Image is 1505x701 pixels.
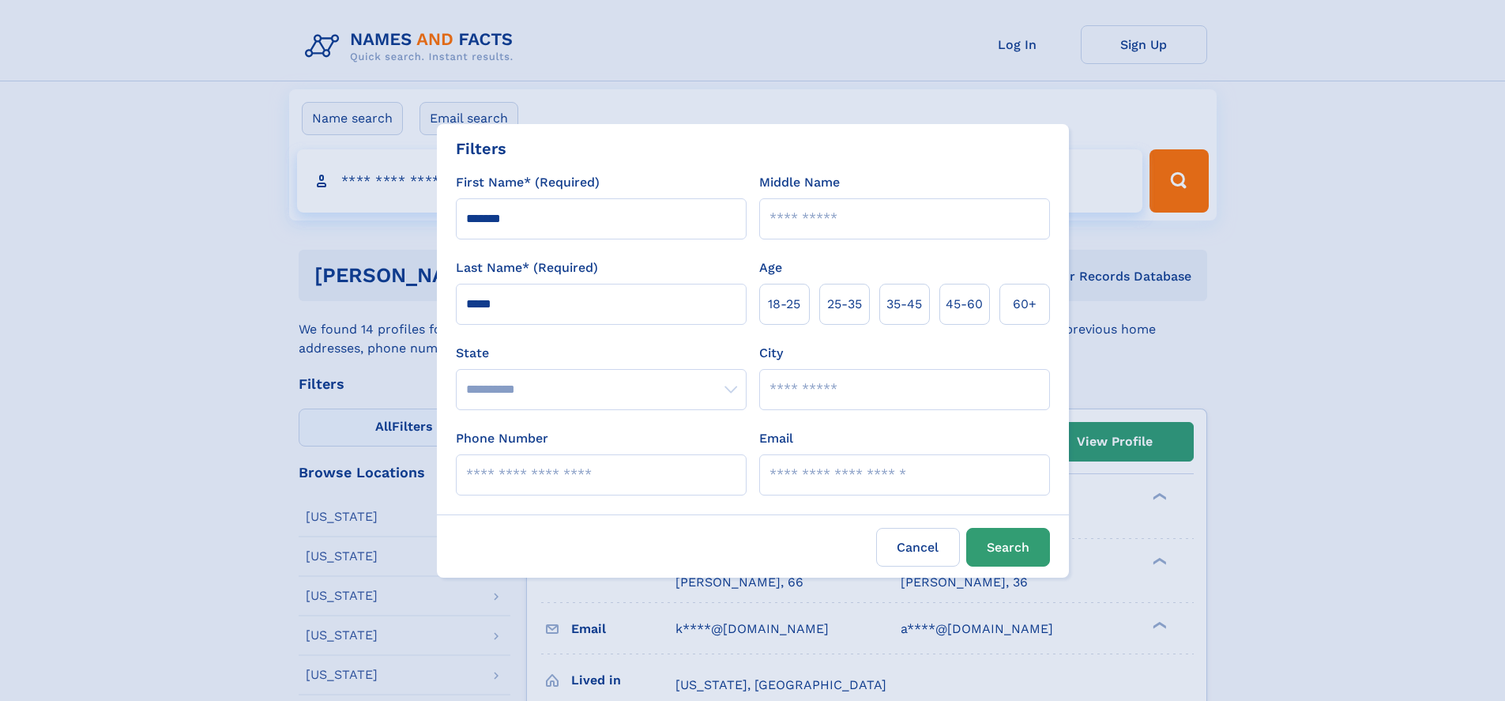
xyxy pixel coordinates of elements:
[759,344,783,363] label: City
[946,295,983,314] span: 45‑60
[886,295,922,314] span: 35‑45
[456,258,598,277] label: Last Name* (Required)
[456,173,600,192] label: First Name* (Required)
[966,528,1050,567] button: Search
[827,295,862,314] span: 25‑35
[456,137,506,160] div: Filters
[1013,295,1037,314] span: 60+
[768,295,800,314] span: 18‑25
[759,429,793,448] label: Email
[456,429,548,448] label: Phone Number
[456,344,747,363] label: State
[759,258,782,277] label: Age
[876,528,960,567] label: Cancel
[759,173,840,192] label: Middle Name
